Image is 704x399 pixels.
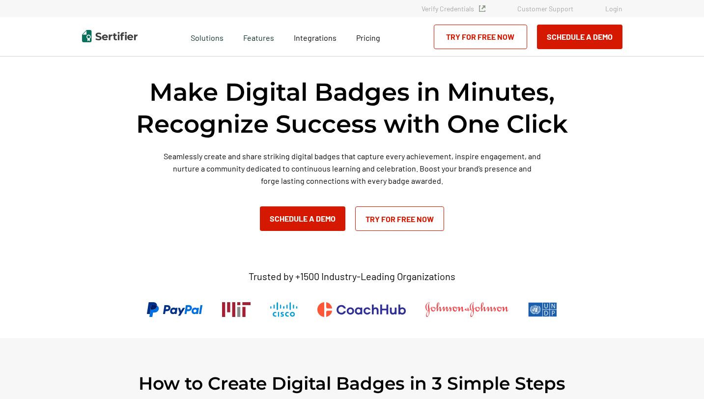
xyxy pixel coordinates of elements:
[528,302,557,317] img: UNDP
[270,302,298,317] img: Cisco
[163,150,541,187] p: Seamlessly create and share striking digital badges that capture every achievement, inspire engag...
[82,30,138,42] img: Sertifier | Digital Credentialing Platform
[249,270,455,283] p: Trusted by +1500 Industry-Leading Organizations
[147,302,202,317] img: PayPal
[294,33,337,42] span: Integrations
[139,372,565,394] h2: How to Create Digital Badges in 3 Simple Steps
[422,4,485,13] a: Verify Credentials
[243,30,274,43] span: Features
[434,25,527,49] a: Try for Free Now
[356,33,380,42] span: Pricing
[294,30,337,43] a: Integrations
[355,206,444,231] a: Try for Free Now
[479,5,485,12] img: Verified
[191,30,224,43] span: Solutions
[517,4,573,13] a: Customer Support
[605,4,622,13] a: Login
[425,302,508,317] img: Johnson & Johnson
[222,302,251,317] img: Massachusetts Institute of Technology
[356,30,380,43] a: Pricing
[317,302,406,317] img: CoachHub
[82,76,622,140] h1: Make Digital Badges in Minutes, Recognize Success with One Click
